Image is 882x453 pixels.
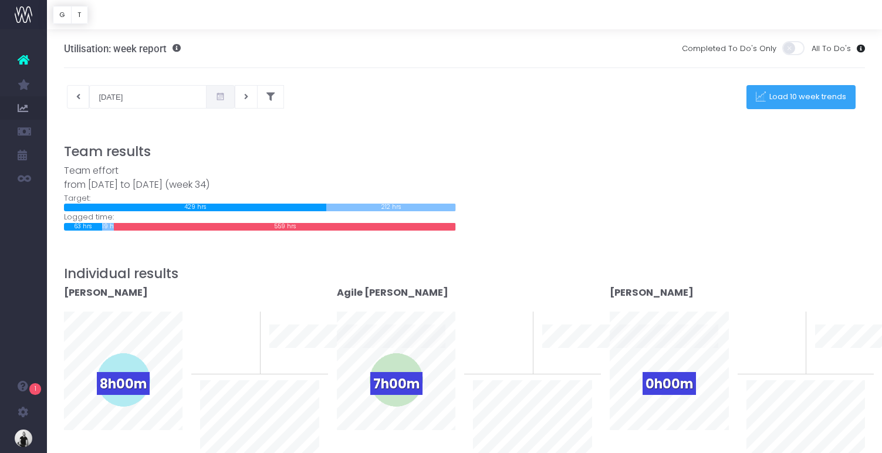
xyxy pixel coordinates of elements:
[778,312,797,331] span: 0%
[746,331,795,343] span: To last week
[71,6,88,24] button: T
[64,286,148,299] strong: [PERSON_NAME]
[815,351,865,374] span: 10 week trend
[326,204,456,211] div: 212 hrs
[64,144,866,160] h3: Team results
[505,312,524,331] span: 0%
[102,223,113,231] div: 19 hrs
[337,286,448,299] strong: Agile [PERSON_NAME]
[53,6,88,24] div: Vertical button group
[643,372,696,395] span: 0h00m
[269,351,319,374] span: 10 week trend
[746,85,856,109] button: Load 10 week trends
[29,383,41,395] span: 1
[64,204,326,211] div: 429 hrs
[64,43,181,55] h3: Utilisation: week report
[542,351,592,374] span: 10 week trend
[200,331,248,343] span: To last week
[812,43,851,55] span: All To Do's
[370,372,423,395] span: 7h00m
[114,223,456,231] div: 559 hrs
[64,266,866,282] h3: Individual results
[15,430,32,447] img: images/default_profile_image.png
[473,331,521,343] span: To last week
[64,164,456,192] div: Team effort from [DATE] to [DATE] (week 34)
[64,223,103,231] div: 63 hrs
[682,43,776,55] span: Completed To Do's Only
[97,372,150,395] span: 8h00m
[53,6,72,24] button: G
[766,92,847,102] span: Load 10 week trends
[55,164,465,231] div: Target: Logged time:
[610,286,694,299] strong: [PERSON_NAME]
[232,312,251,331] span: 0%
